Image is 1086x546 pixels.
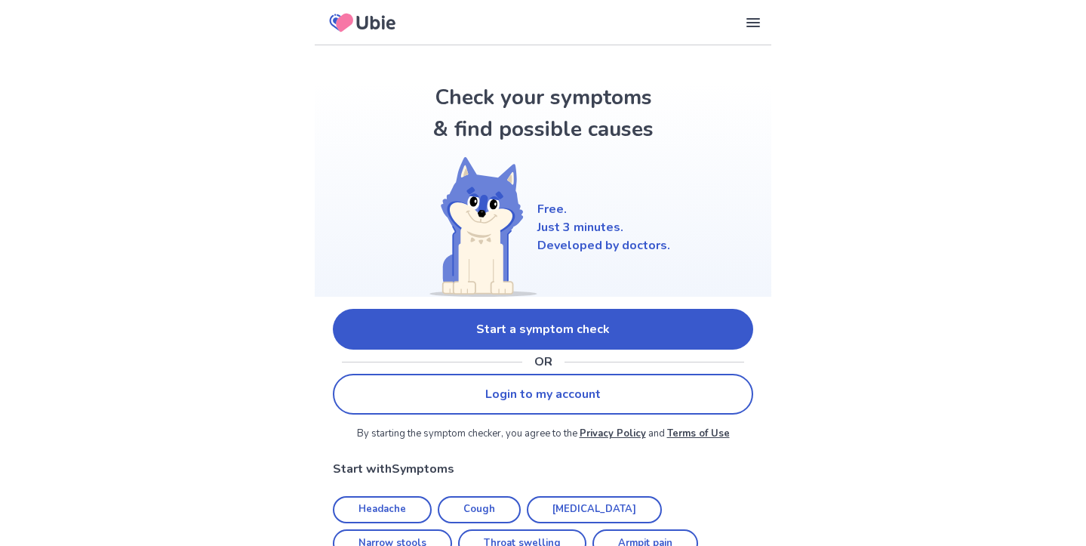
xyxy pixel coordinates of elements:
[333,374,753,415] a: Login to my account
[438,496,521,524] a: Cough
[333,309,753,350] a: Start a symptom check
[580,427,646,440] a: Privacy Policy
[333,460,753,478] p: Start with Symptoms
[537,218,670,236] p: Just 3 minutes.
[333,427,753,442] p: By starting the symptom checker, you agree to the and
[333,496,432,524] a: Headache
[534,353,552,371] p: OR
[417,157,537,297] img: Shiba (Welcome)
[537,236,670,254] p: Developed by doctors.
[430,82,657,145] h1: Check your symptoms & find possible causes
[527,496,662,524] a: [MEDICAL_DATA]
[537,200,670,218] p: Free.
[667,427,730,440] a: Terms of Use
